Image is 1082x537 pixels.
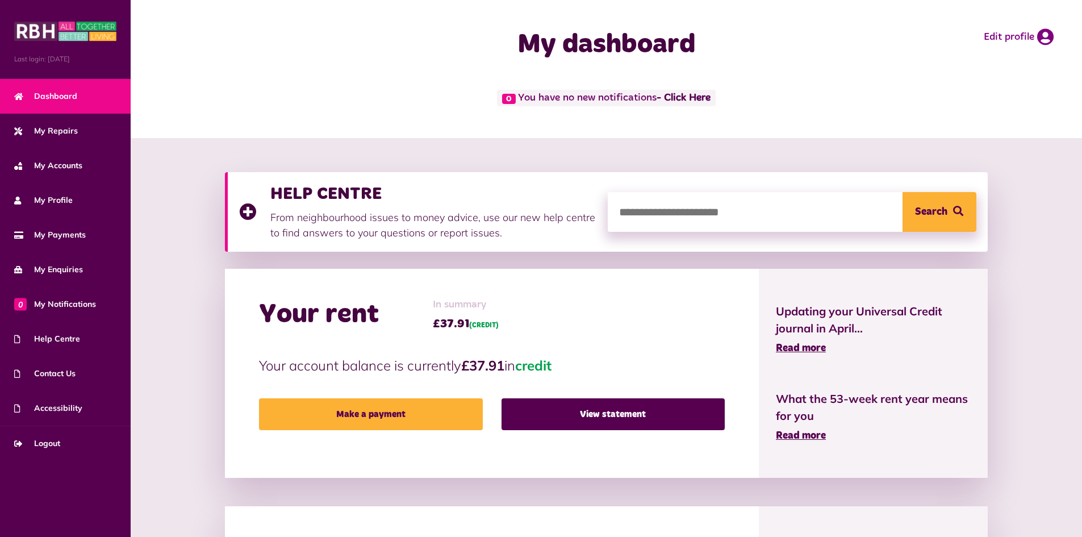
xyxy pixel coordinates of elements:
[380,28,833,61] h1: My dashboard
[497,90,716,106] span: You have no new notifications
[259,298,379,331] h2: Your rent
[14,333,80,345] span: Help Centre
[259,355,725,376] p: Your account balance is currently in
[469,322,499,329] span: (CREDIT)
[461,357,504,374] strong: £37.91
[14,125,78,137] span: My Repairs
[915,192,947,232] span: Search
[433,297,499,313] span: In summary
[14,264,83,276] span: My Enquiries
[14,402,82,414] span: Accessibility
[502,398,725,430] a: View statement
[14,54,116,64] span: Last login: [DATE]
[776,431,826,441] span: Read more
[776,390,971,444] a: What the 53-week rent year means for you Read more
[14,20,116,43] img: MyRBH
[903,192,976,232] button: Search
[502,94,516,104] span: 0
[14,368,76,380] span: Contact Us
[14,298,96,310] span: My Notifications
[776,390,971,424] span: What the 53-week rent year means for you
[515,357,552,374] span: credit
[14,229,86,241] span: My Payments
[14,298,27,310] span: 0
[14,160,82,172] span: My Accounts
[270,210,596,240] p: From neighbourhood issues to money advice, use our new help centre to find answers to your questi...
[776,303,971,337] span: Updating your Universal Credit journal in April...
[270,184,596,204] h3: HELP CENTRE
[14,438,60,449] span: Logout
[433,315,499,332] span: £37.91
[259,398,482,430] a: Make a payment
[657,93,711,103] a: - Click Here
[14,90,77,102] span: Dashboard
[14,194,73,206] span: My Profile
[984,28,1054,45] a: Edit profile
[776,343,826,353] span: Read more
[776,303,971,356] a: Updating your Universal Credit journal in April... Read more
